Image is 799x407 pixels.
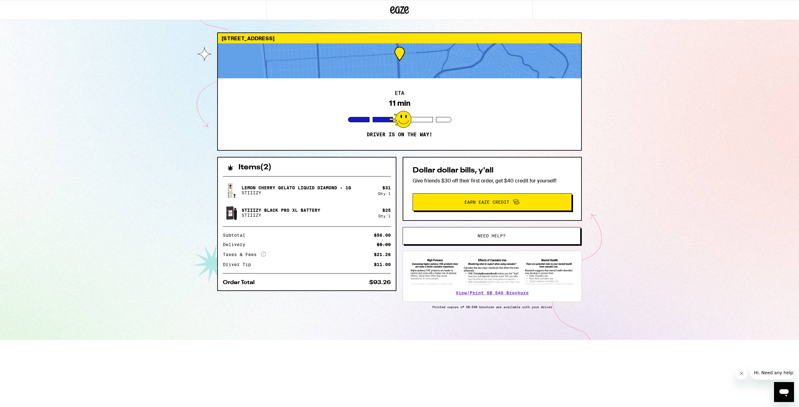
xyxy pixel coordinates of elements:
[395,91,404,96] h2: ETA
[413,193,572,211] button: Earn Eaze Credit
[242,213,320,218] p: STIIIZY
[218,33,581,43] div: [STREET_ADDRESS]
[223,204,240,221] img: STIIIZY Black Pro XL Battery
[223,182,240,199] img: Lemon Cherry Gelato Liquid Diamond - 1g
[242,190,351,195] p: STIIIZY
[464,200,509,204] span: Earn Eaze Credit
[389,99,410,108] div: 11 min
[223,262,255,267] div: Driver Tip
[478,234,506,238] span: Need help?
[774,382,794,402] iframe: Button to launch messaging window
[374,252,391,257] div: $21.26
[374,262,391,267] div: $11.00
[377,242,391,247] div: $5.00
[403,305,582,309] p: Printed copies of SB-540 brochure are available with your driver
[238,164,272,171] h2: Items ( 2 )
[382,208,391,213] div: $ 25
[223,280,259,285] div: Order Total
[367,132,432,138] p: Driver is on the way!
[382,185,391,190] div: $ 31
[223,242,250,247] div: Delivery
[456,290,529,295] a: View/Print SB 540 Brochure
[4,4,45,9] span: Hi. Need any help?
[413,167,572,174] h2: Dollar dollar bills, y'all
[374,233,391,237] div: $56.00
[223,233,250,237] div: Subtotal
[750,366,794,380] iframe: Message from company
[242,185,351,190] p: Lemon Cherry Gelato Liquid Diamond - 1g
[378,191,391,196] div: Qty: 1
[378,214,391,218] div: Qty: 1
[369,280,391,285] div: $93.26
[413,177,572,184] p: Give friends $30 off their first order, get $40 credit for yourself!
[409,257,575,286] img: SB 540 Brochure preview
[403,227,581,245] button: Need help?
[242,208,320,213] p: STIIIZY Black Pro XL Battery
[223,252,266,257] div: Taxes & Fees
[735,367,748,380] iframe: Close message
